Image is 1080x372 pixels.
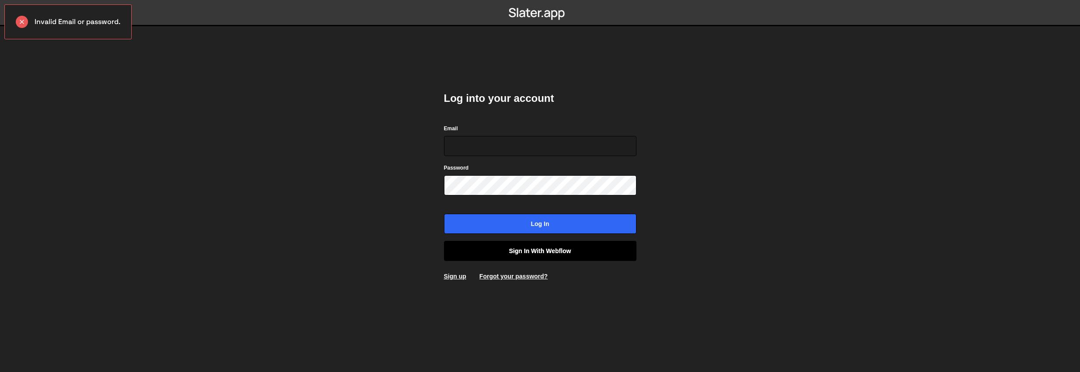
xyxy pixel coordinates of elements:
[444,241,636,261] a: Sign in with Webflow
[4,4,132,39] div: Invalid Email or password.
[444,163,469,172] label: Password
[444,124,458,133] label: Email
[444,91,636,105] h2: Log into your account
[444,214,636,234] input: Log in
[479,273,548,280] a: Forgot your password?
[444,273,466,280] a: Sign up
